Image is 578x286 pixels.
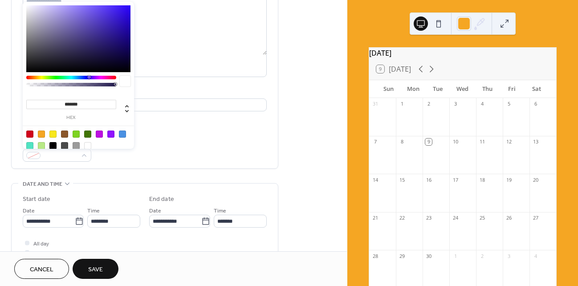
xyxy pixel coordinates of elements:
[372,176,379,183] div: 14
[26,115,116,120] label: hex
[399,101,405,107] div: 1
[23,206,35,216] span: Date
[372,139,379,145] div: 7
[84,142,91,149] div: #FFFFFF
[452,101,459,107] div: 3
[23,195,50,204] div: Start date
[505,101,512,107] div: 5
[425,215,432,221] div: 23
[214,206,226,216] span: Time
[119,131,126,138] div: #4A90E2
[479,215,485,221] div: 25
[376,80,401,98] div: Sun
[525,80,549,98] div: Sat
[532,176,539,183] div: 20
[96,131,103,138] div: #BD10E0
[399,253,405,259] div: 29
[372,253,379,259] div: 28
[399,215,405,221] div: 22
[38,131,45,138] div: #F5A623
[401,80,425,98] div: Mon
[73,259,118,279] button: Save
[479,253,485,259] div: 2
[30,265,53,274] span: Cancel
[452,139,459,145] div: 10
[149,206,161,216] span: Date
[73,142,80,149] div: #9B9B9B
[84,131,91,138] div: #417505
[475,80,500,98] div: Thu
[479,101,485,107] div: 4
[425,176,432,183] div: 16
[23,88,265,97] div: Location
[505,139,512,145] div: 12
[61,131,68,138] div: #8B572A
[107,131,114,138] div: #9013FE
[426,80,450,98] div: Tue
[73,131,80,138] div: #7ED321
[149,195,174,204] div: End date
[399,139,405,145] div: 8
[450,80,475,98] div: Wed
[532,101,539,107] div: 6
[372,101,379,107] div: 31
[26,142,33,149] div: #50E3C2
[372,215,379,221] div: 21
[452,253,459,259] div: 1
[500,80,524,98] div: Fri
[33,249,70,258] span: Show date only
[532,215,539,221] div: 27
[532,139,539,145] div: 13
[14,259,69,279] button: Cancel
[479,139,485,145] div: 11
[61,142,68,149] div: #4A4A4A
[425,101,432,107] div: 2
[532,253,539,259] div: 4
[26,131,33,138] div: #D0021B
[38,142,45,149] div: #B8E986
[425,139,432,145] div: 9
[399,176,405,183] div: 15
[33,239,49,249] span: All day
[49,131,57,138] div: #F8E71C
[452,215,459,221] div: 24
[87,206,100,216] span: Time
[369,48,556,58] div: [DATE]
[505,253,512,259] div: 3
[505,176,512,183] div: 19
[479,176,485,183] div: 18
[505,215,512,221] div: 26
[23,180,62,189] span: Date and time
[425,253,432,259] div: 30
[452,176,459,183] div: 17
[49,142,57,149] div: #000000
[88,265,103,274] span: Save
